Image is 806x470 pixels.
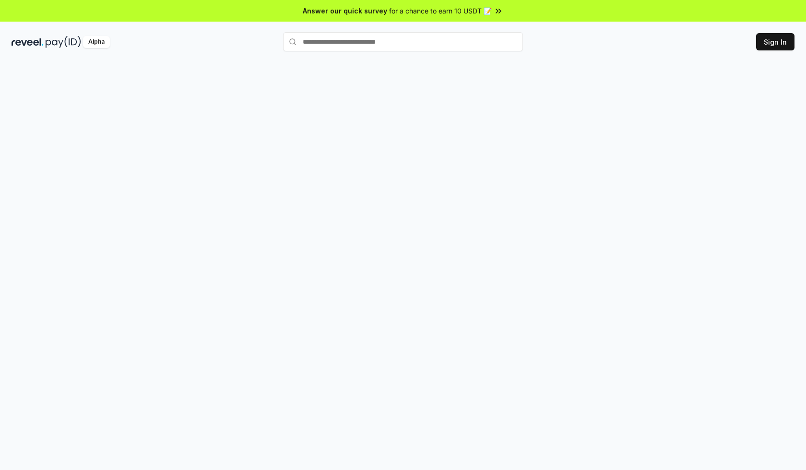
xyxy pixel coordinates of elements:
[756,33,794,50] button: Sign In
[389,6,492,16] span: for a chance to earn 10 USDT 📝
[83,36,110,48] div: Alpha
[12,36,44,48] img: reveel_dark
[303,6,387,16] span: Answer our quick survey
[46,36,81,48] img: pay_id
